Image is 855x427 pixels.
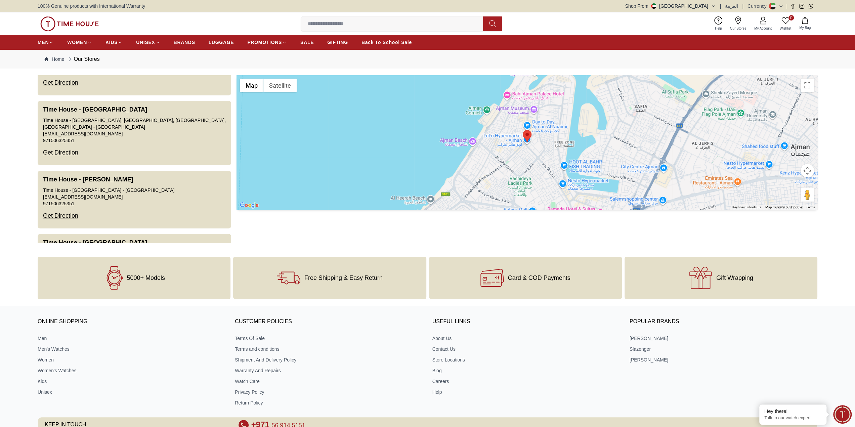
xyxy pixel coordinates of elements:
[67,36,92,48] a: WOMEN
[43,137,74,144] a: 971506325351
[304,274,383,281] span: Free Shipping & Easy Return
[43,207,78,224] div: Get Direction
[67,55,99,63] div: Our Stores
[432,317,620,327] h3: USEFUL LINKS
[67,39,87,46] span: WOMEN
[765,205,802,209] span: Map data ©2025 Google
[235,346,423,352] a: Terms and conditions
[300,36,314,48] a: SALE
[247,36,287,48] a: PROMOTIONS
[742,3,743,9] span: |
[136,39,155,46] span: UNISEX
[432,378,620,385] a: Careers
[764,408,821,415] div: Hey there!
[432,335,620,342] a: About Us
[508,274,570,281] span: Card & COD Payments
[711,15,726,32] a: Help
[725,3,738,9] button: العربية
[712,26,725,31] span: Help
[43,74,78,91] div: Get Direction
[327,36,348,48] a: GIFTING
[432,356,620,363] a: Store Locations
[300,39,314,46] span: SALE
[235,367,423,374] a: Warranty And Repairs
[790,4,795,9] a: Facebook
[127,274,165,281] span: 5000+ Models
[105,36,123,48] a: KIDS
[833,405,852,424] div: Chat Widget
[238,201,260,210] img: Google
[235,399,423,406] a: Return Policy
[361,36,412,48] a: Back To School Sale
[43,175,133,184] h3: Time House - [PERSON_NAME]
[630,335,817,342] a: [PERSON_NAME]
[238,201,260,210] a: Open this area in Google Maps (opens a new window)
[43,200,74,207] a: 971506325351
[777,26,794,31] span: Wishlist
[235,378,423,385] a: Watch Care
[795,16,815,32] button: My Bag
[776,15,795,32] a: 0Wishlist
[788,15,794,20] span: 0
[38,50,817,69] nav: Breadcrumb
[727,26,749,31] span: Our Stores
[240,79,263,92] button: Show street map
[432,367,620,374] a: Blog
[38,39,49,46] span: MEN
[38,367,225,374] a: Women's Watches
[174,36,195,48] a: BRANDS
[38,317,225,327] h3: ONLINE SHOPPING
[235,356,423,363] a: Shipment And Delivery Policy
[209,36,234,48] a: LUGGAGE
[38,171,231,228] button: Time House - [PERSON_NAME]Time House - [GEOGRAPHIC_DATA] - [GEOGRAPHIC_DATA][EMAIL_ADDRESS][DOMAI...
[720,3,721,9] span: |
[732,205,761,210] button: Keyboard shortcuts
[38,101,231,165] button: Time House - [GEOGRAPHIC_DATA]Time House - [GEOGRAPHIC_DATA], [GEOGRAPHIC_DATA], [GEOGRAPHIC_DATA...
[38,389,225,395] a: Unisex
[799,4,804,9] a: Instagram
[764,415,821,421] p: Talk to our watch expert!
[44,56,64,62] a: Home
[806,205,815,209] a: Terms (opens in new tab)
[630,317,817,327] h3: Popular Brands
[43,238,147,247] h3: Time House - [GEOGRAPHIC_DATA]
[801,79,814,92] button: Toggle fullscreen view
[801,164,814,177] button: Map camera controls
[136,36,160,48] a: UNISEX
[726,15,750,32] a: Our Stores
[651,3,656,9] img: United Arab Emirates
[786,3,787,9] span: |
[43,187,174,194] div: Time House - [GEOGRAPHIC_DATA] - [GEOGRAPHIC_DATA]
[38,378,225,385] a: Kids
[38,234,231,292] button: Time House - [GEOGRAPHIC_DATA]Time House - [GEOGRAPHIC_DATA] [GEOGRAPHIC_DATA] - [GEOGRAPHIC_DATA...
[43,144,78,161] div: Get Direction
[38,356,225,363] a: Women
[38,3,145,9] span: 100% Genuine products with International Warranty
[630,346,817,352] a: Slazenger
[38,346,225,352] a: Men's Watches
[432,389,620,395] a: Help
[105,39,118,46] span: KIDS
[801,188,814,202] button: Drag Pegman onto the map to open Street View
[752,26,774,31] span: My Account
[247,39,282,46] span: PROMOTIONS
[43,194,123,200] a: [EMAIL_ADDRESS][DOMAIN_NAME]
[747,3,769,9] div: Currency
[43,117,226,130] div: Time House - [GEOGRAPHIC_DATA], [GEOGRAPHIC_DATA], [GEOGRAPHIC_DATA], [GEOGRAPHIC_DATA] - [GEOGRA...
[235,389,423,395] a: Privacy Policy
[40,16,99,31] img: ...
[263,79,297,92] button: Show satellite imagery
[38,36,54,48] a: MEN
[174,39,195,46] span: BRANDS
[716,274,753,281] span: Gift Wrapping
[327,39,348,46] span: GIFTING
[361,39,412,46] span: Back To School Sale
[209,39,234,46] span: LUGGAGE
[797,25,813,30] span: My Bag
[630,356,817,363] a: [PERSON_NAME]
[43,130,123,137] a: [EMAIL_ADDRESS][DOMAIN_NAME]
[38,335,225,342] a: Men
[808,4,813,9] a: Whatsapp
[625,3,716,9] button: Shop From[GEOGRAPHIC_DATA]
[235,317,423,327] h3: CUSTOMER POLICIES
